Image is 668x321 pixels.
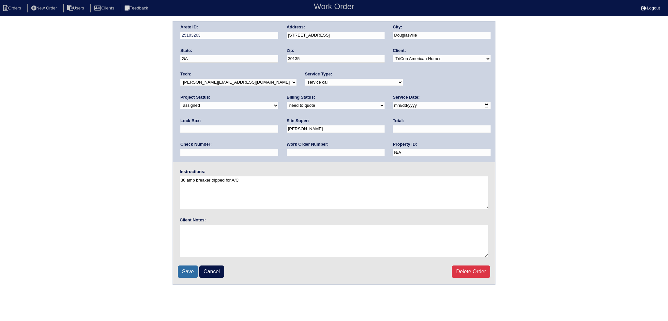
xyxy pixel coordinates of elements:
[180,24,198,30] label: Arete ID:
[393,141,417,147] label: Property ID:
[180,71,191,77] label: Tech:
[121,4,153,13] li: Feedback
[287,32,385,39] input: Enter a location
[393,48,406,54] label: Client:
[27,6,62,10] a: New Order
[180,169,205,175] label: Instructions:
[180,176,488,209] textarea: 30 amp breaker tripped for A/C
[393,24,402,30] label: City:
[63,6,89,10] a: Users
[180,94,210,100] label: Project Status:
[27,4,62,13] li: New Order
[393,118,404,124] label: Total:
[90,4,119,13] li: Clients
[178,265,198,278] input: Save
[180,118,201,124] label: Lock Box:
[287,141,328,147] label: Work Order Number:
[63,4,89,13] li: Users
[180,141,212,147] label: Check Number:
[393,94,419,100] label: Service Date:
[305,71,332,77] label: Service Type:
[641,6,660,10] a: Logout
[180,48,192,54] label: State:
[287,118,309,124] label: Site Super:
[90,6,119,10] a: Clients
[199,265,224,278] a: Cancel
[287,24,305,30] label: Address:
[287,94,315,100] label: Billing Status:
[180,217,206,223] label: Client Notes:
[452,265,490,278] a: Delete Order
[287,48,295,54] label: Zip:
